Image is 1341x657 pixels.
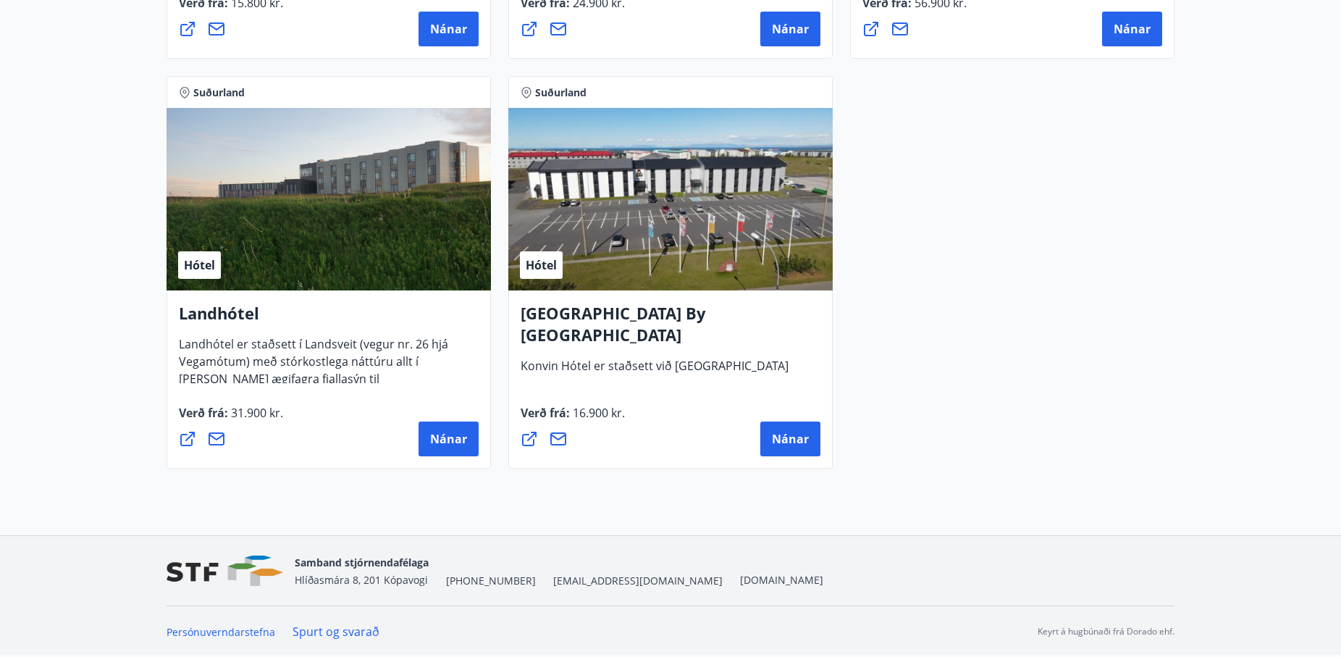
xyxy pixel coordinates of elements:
button: Nánar [760,422,820,456]
a: Persónuverndarstefna [167,625,275,639]
span: Verð frá : [179,405,283,432]
span: Landhótel er staðsett í Landsveit (vegur nr. 26 hjá Vegamótum) með stórkostlega náttúru allt í [P... [179,336,448,433]
span: Nánar [1114,21,1151,37]
span: 16.900 kr. [570,405,625,421]
span: Suðurland [535,85,587,100]
h4: Landhótel [179,302,479,335]
span: Hótel [526,257,557,273]
span: Hlíðasmára 8, 201 Kópavogi [295,573,428,587]
span: Hótel [184,257,215,273]
span: Verð frá : [521,405,625,432]
button: Nánar [419,12,479,46]
button: Nánar [419,422,479,456]
img: vjCaq2fThgY3EUYqSgpjEiBg6WP39ov69hlhuPVN.png [167,556,283,587]
button: Nánar [1102,12,1162,46]
span: Samband stjórnendafélaga [295,556,429,569]
span: Nánar [772,431,809,447]
span: Konvin Hótel er staðsett við [GEOGRAPHIC_DATA] [521,358,789,385]
a: Spurt og svarað [293,624,379,640]
span: Nánar [772,21,809,37]
h4: [GEOGRAPHIC_DATA] By [GEOGRAPHIC_DATA] [521,302,820,357]
span: [PHONE_NUMBER] [446,574,536,588]
span: [EMAIL_ADDRESS][DOMAIN_NAME] [553,574,723,588]
span: 31.900 kr. [228,405,283,421]
a: [DOMAIN_NAME] [740,573,823,587]
span: Suðurland [193,85,245,100]
p: Keyrt á hugbúnaði frá Dorado ehf. [1038,625,1174,638]
span: Nánar [430,431,467,447]
button: Nánar [760,12,820,46]
span: Nánar [430,21,467,37]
